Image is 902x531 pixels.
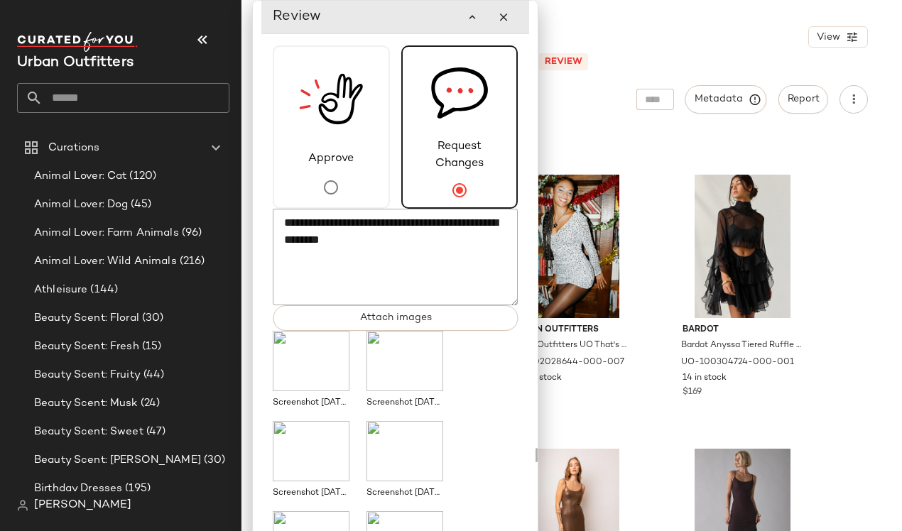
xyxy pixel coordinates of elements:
span: Bardot [683,324,803,336]
img: 100304724_001_b [671,175,814,318]
span: Animal Lover: Cat [34,168,126,185]
span: (216) [177,253,205,270]
span: (195) [122,481,151,497]
div: Screenshot [DATE] 11.53.15 AM.png [366,481,443,500]
span: Beauty Scent: Musk [34,395,138,412]
span: Birthday Dresses [34,481,122,497]
img: 3d7ff635-6340-49d4-ba60-72e64f38513e [366,421,443,481]
span: [PERSON_NAME] [34,497,131,514]
div: Screenshot [DATE] 11.52.21 AM.png [273,391,349,410]
span: 14 in stock [683,372,727,385]
span: Bardot Anyssa Tiered Ruffle Cutout Babydoll Mini Dress in Black, Women's at Urban Outfitters [681,339,801,352]
button: Attach images [273,305,518,331]
span: Beauty Scent: Floral [34,310,139,327]
img: svg%3e [431,47,488,138]
span: (45) [128,197,151,213]
span: Metadata [694,93,759,106]
div: Screenshot [DATE] 11.53.01 AM.png [273,481,349,500]
div: Screenshot [DATE] 11.52.51 AM.png [366,391,443,410]
span: (47) [143,424,166,440]
span: Beauty Scent: Fruity [34,367,141,383]
span: (30) [139,310,164,327]
button: Report [778,85,828,114]
span: (96) [179,225,202,241]
span: Curations [48,140,99,156]
span: (144) [87,282,118,298]
img: d92aeee1-4f28-4889-83fb-924fa48f0142 [273,421,349,481]
span: UO-102028644-000-007 [511,356,624,369]
span: Current Company Name [17,55,134,70]
span: Beauty Scent: [PERSON_NAME] [34,452,201,469]
span: Review [273,6,322,28]
img: svg%3e [17,500,28,511]
span: Beauty Scent: Sweet [34,424,143,440]
span: Urban Outfitters UO That's Showbiz Open Back Bell Sleeve Sequin Mini Dress in Silver, Women's at ... [511,339,631,352]
span: Urban Outfitters [512,324,632,336]
span: Athleisure [34,282,87,298]
span: (120) [126,168,156,185]
img: review_new_snapshot.RGmwQ69l.svg [299,47,363,150]
span: View [816,32,840,43]
img: 870e9222-5377-49ae-bab7-3c41e01ad317 [366,331,443,391]
span: Animal Lover: Farm Animals [34,225,179,241]
span: (44) [141,367,165,383]
span: Review [539,53,588,70]
button: View [808,26,868,48]
span: Animal Lover: Wild Animals [34,253,177,270]
span: Request Changes [403,138,517,173]
span: (30) [201,452,226,469]
img: c66e6bcc-4cf4-41ff-bc81-117603bfe560 [273,331,349,391]
span: (15) [139,339,162,355]
span: Approve [298,150,364,168]
span: UO-100304724-000-001 [681,356,794,369]
span: Attach images [359,312,431,324]
button: Metadata [685,85,767,114]
span: Report [787,94,820,105]
span: (24) [138,395,161,412]
span: Beauty Scent: Fresh [34,339,139,355]
span: Animal Lover: Dog [34,197,128,213]
span: $169 [683,386,702,399]
img: cfy_white_logo.C9jOOHJF.svg [17,32,138,52]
